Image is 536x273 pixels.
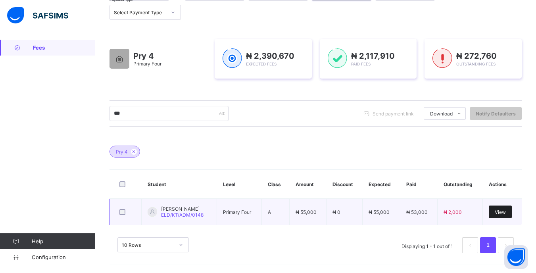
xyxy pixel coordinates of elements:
span: ₦ 0 [332,209,340,215]
div: 10 Rows [122,242,174,248]
img: paid-1.3eb1404cbcb1d3b736510a26bbfa3ccb.svg [328,48,347,68]
img: safsims [7,7,68,24]
button: prev page [462,237,478,253]
li: Displaying 1 - 1 out of 1 [396,237,459,253]
div: Select Payment Type [114,10,166,15]
span: ₦ 55,000 [296,209,317,215]
span: Configuration [32,254,95,260]
span: Pry 4 [133,51,161,61]
button: Open asap [504,245,528,269]
span: ELD/KT/ADM/0148 [161,212,204,218]
span: [PERSON_NAME] [161,206,204,212]
span: ₦ 53,000 [406,209,428,215]
span: Outstanding Fees [456,62,496,66]
span: ₦ 2,390,670 [246,51,294,61]
span: A [268,209,271,215]
li: 上一页 [462,237,478,253]
span: Send payment link [373,111,414,117]
span: Expected Fees [246,62,277,66]
img: expected-1.03dd87d44185fb6c27cc9b2570c10499.svg [223,48,242,68]
span: ₦ 2,117,910 [351,51,395,61]
span: Paid Fees [351,62,371,66]
span: Pry 4 [116,149,128,155]
th: Actions [483,170,522,199]
th: Student [142,170,217,199]
span: Notify Defaulters [476,111,516,117]
span: Fees [33,44,95,51]
span: ₦ 55,000 [369,209,390,215]
th: Amount [290,170,327,199]
img: outstanding-1.146d663e52f09953f639664a84e30106.svg [432,48,452,68]
span: Primary Four [133,61,161,67]
span: Download [430,111,453,117]
span: View [495,209,506,215]
th: Expected [363,170,400,199]
th: Paid [400,170,438,199]
span: ₦ 272,760 [456,51,497,61]
li: 下一页 [498,237,514,253]
a: 1 [484,240,492,250]
th: Level [217,170,262,199]
th: Outstanding [438,170,483,199]
button: next page [498,237,514,253]
th: Discount [327,170,363,199]
th: Class [262,170,290,199]
span: ₦ 2,000 [444,209,462,215]
li: 1 [480,237,496,253]
span: Help [32,238,95,244]
span: Primary Four [223,209,251,215]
